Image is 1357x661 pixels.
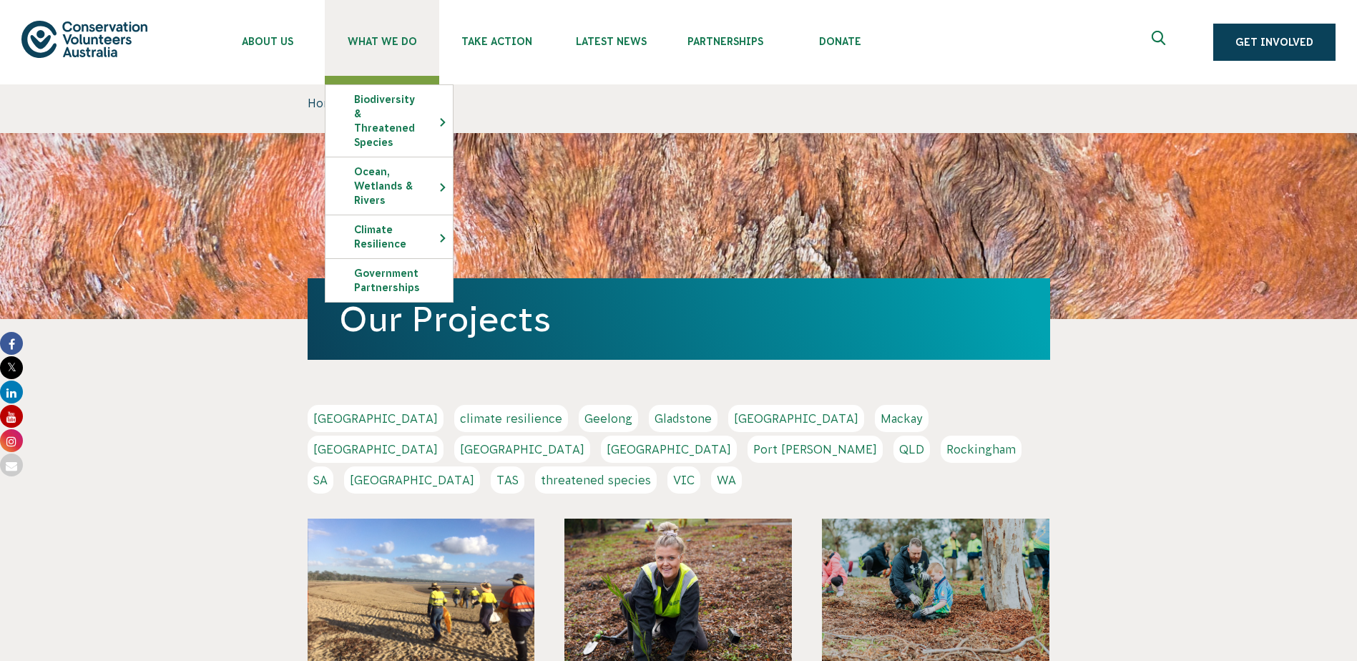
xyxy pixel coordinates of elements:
button: Expand search box Close search box [1143,25,1177,59]
a: Get Involved [1213,24,1336,61]
a: Rockingham [941,436,1022,463]
a: Ocean, Wetlands & Rivers [325,157,453,215]
a: [GEOGRAPHIC_DATA] [308,436,444,463]
a: Geelong [579,405,638,432]
a: Biodiversity & Threatened Species [325,85,453,157]
a: Home [308,97,341,109]
span: Latest News [554,36,668,47]
span: What We Do [325,36,439,47]
span: Take Action [439,36,554,47]
a: Mackay [875,405,929,432]
a: Our Projects [339,300,551,338]
img: logo.svg [21,21,147,57]
a: Government Partnerships [325,259,453,302]
span: Partnerships [668,36,783,47]
span: Expand search box [1152,31,1170,54]
a: [GEOGRAPHIC_DATA] [601,436,737,463]
span: About Us [210,36,325,47]
a: VIC [667,466,700,494]
a: TAS [491,466,524,494]
a: QLD [893,436,930,463]
a: SA [308,466,333,494]
a: Port [PERSON_NAME] [748,436,883,463]
a: WA [711,466,742,494]
a: threatened species [535,466,657,494]
li: Climate Resilience [325,215,454,258]
span: Donate [783,36,897,47]
a: [GEOGRAPHIC_DATA] [728,405,864,432]
a: [GEOGRAPHIC_DATA] [454,436,590,463]
li: Biodiversity & Threatened Species [325,84,454,157]
a: Climate Resilience [325,215,453,258]
a: [GEOGRAPHIC_DATA] [344,466,480,494]
a: climate resilience [454,405,568,432]
li: Ocean, Wetlands & Rivers [325,157,454,215]
a: Gladstone [649,405,717,432]
a: [GEOGRAPHIC_DATA] [308,405,444,432]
